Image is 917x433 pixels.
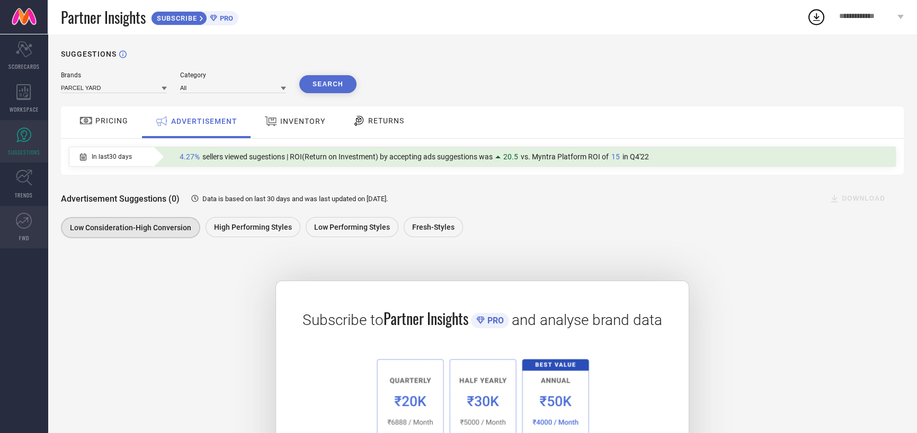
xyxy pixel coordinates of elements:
span: INVENTORY [280,117,325,125]
span: FWD [19,234,29,242]
span: SUGGESTIONS [8,148,40,156]
div: Percentage of sellers who have viewed suggestions for the current Insight Type [174,150,654,164]
span: WORKSPACE [10,105,39,113]
button: Search [299,75,357,93]
span: sellers viewed sugestions | ROI(Return on Investment) by accepting ads suggestions was [202,152,493,161]
span: 15 [611,152,620,161]
span: Low Consideration-High Conversion [70,223,191,232]
span: TRENDS [15,191,33,199]
span: In last 30 days [92,153,132,160]
span: Fresh-Styles [412,223,455,231]
span: SCORECARDS [8,62,40,70]
span: Advertisement Suggestions (0) [61,194,180,204]
span: PRO [485,315,504,326]
span: 20.5 [503,152,518,161]
h1: SUGGESTIONS [61,50,117,58]
span: Partner Insights [384,308,468,329]
span: SUBSCRIBE [152,14,200,22]
span: ADVERTISEMENT [171,117,237,125]
div: Open download list [807,7,826,26]
div: Brands [61,71,167,79]
div: Category [180,71,286,79]
a: SUBSCRIBEPRO [151,8,238,25]
span: vs. Myntra Platform ROI of [521,152,609,161]
span: High Performing Styles [214,223,292,231]
span: 4.27% [180,152,200,161]
span: PRICING [95,116,128,125]
span: Low Performing Styles [314,223,390,231]
span: Subscribe to [302,311,384,329]
span: and analyse brand data [512,311,662,329]
span: RETURNS [368,116,404,125]
span: PRO [217,14,233,22]
span: Partner Insights [61,6,146,28]
span: in Q4'22 [622,152,649,161]
span: Data is based on last 30 days and was last updated on [DATE] . [202,195,388,203]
